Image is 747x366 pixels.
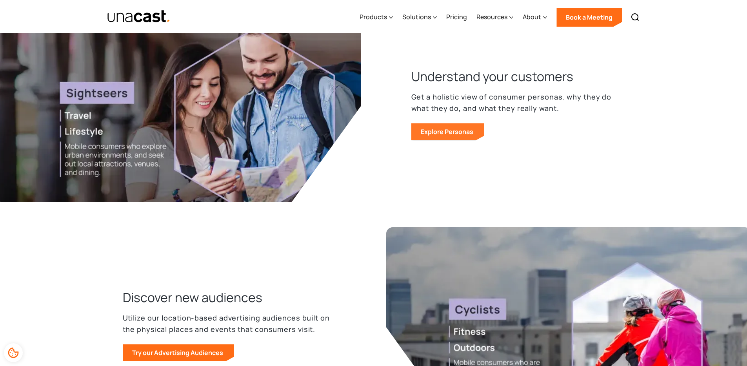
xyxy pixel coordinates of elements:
[476,1,513,33] div: Resources
[402,12,431,22] div: Solutions
[523,12,541,22] div: About
[476,12,507,22] div: Resources
[446,1,467,33] a: Pricing
[411,91,625,114] p: Get a holistic view of consumer personas, why they do what they do, and what they really want.
[631,13,640,22] img: Search icon
[411,123,484,140] a: Explore Personas
[107,10,171,24] a: home
[402,1,437,33] div: Solutions
[4,343,23,362] div: Cookie Preferences
[556,8,622,27] a: Book a Meeting
[123,289,262,306] h3: Discover new audiences
[107,10,171,24] img: Unacast text logo
[360,12,387,22] div: Products
[411,68,573,85] h3: Understand your customers
[360,1,393,33] div: Products
[123,344,234,361] a: Try our Advertising Audiences
[523,1,547,33] div: About
[123,312,336,335] p: Utilize our location-based advertising audiences built on the physical places and events that con...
